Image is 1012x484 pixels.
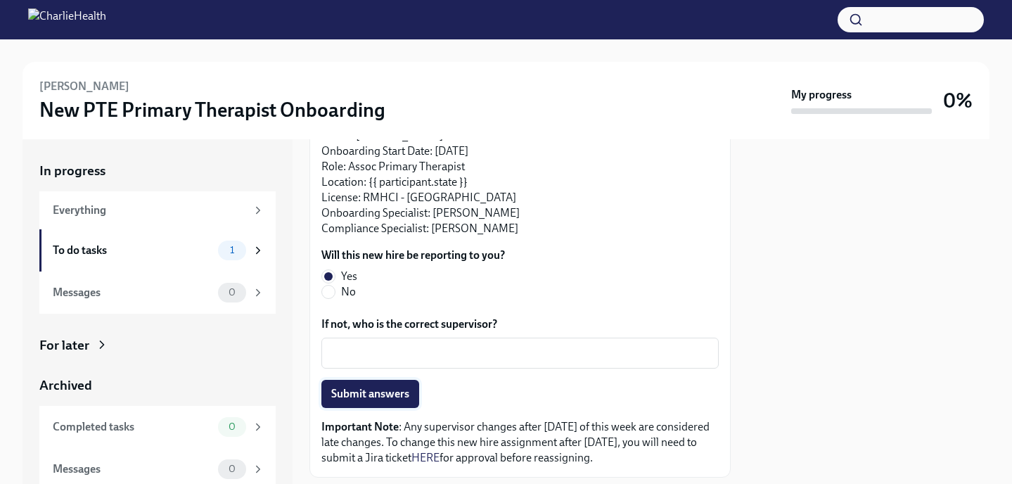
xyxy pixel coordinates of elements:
a: To do tasks1 [39,229,276,272]
span: 0 [220,464,244,474]
span: No [341,284,356,300]
h3: 0% [943,88,973,113]
a: Messages0 [39,272,276,314]
div: For later [39,336,89,355]
a: HERE [411,451,440,464]
p: : Any supervisor changes after [DATE] of this week are considered late changes. To change this ne... [321,419,719,466]
label: Will this new hire be reporting to you? [321,248,505,263]
h6: [PERSON_NAME] [39,79,129,94]
a: For later [39,336,276,355]
div: Everything [53,203,246,218]
label: If not, who is the correct supervisor? [321,317,719,332]
button: Submit answers [321,380,419,408]
span: Yes [341,269,357,284]
p: Name: [PERSON_NAME] Onboarding Start Date: [DATE] Role: Assoc Primary Therapist Location: {{ part... [321,128,719,236]
a: Everything [39,191,276,229]
div: Messages [53,285,212,300]
span: 1 [222,245,243,255]
span: 0 [220,287,244,298]
img: CharlieHealth [28,8,106,31]
strong: Important Note [321,420,399,433]
div: To do tasks [53,243,212,258]
strong: My progress [791,87,852,103]
span: Submit answers [331,387,409,401]
a: In progress [39,162,276,180]
a: Archived [39,376,276,395]
a: Completed tasks0 [39,406,276,448]
span: 0 [220,421,244,432]
div: Completed tasks [53,419,212,435]
div: Messages [53,461,212,477]
h3: New PTE Primary Therapist Onboarding [39,97,385,122]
